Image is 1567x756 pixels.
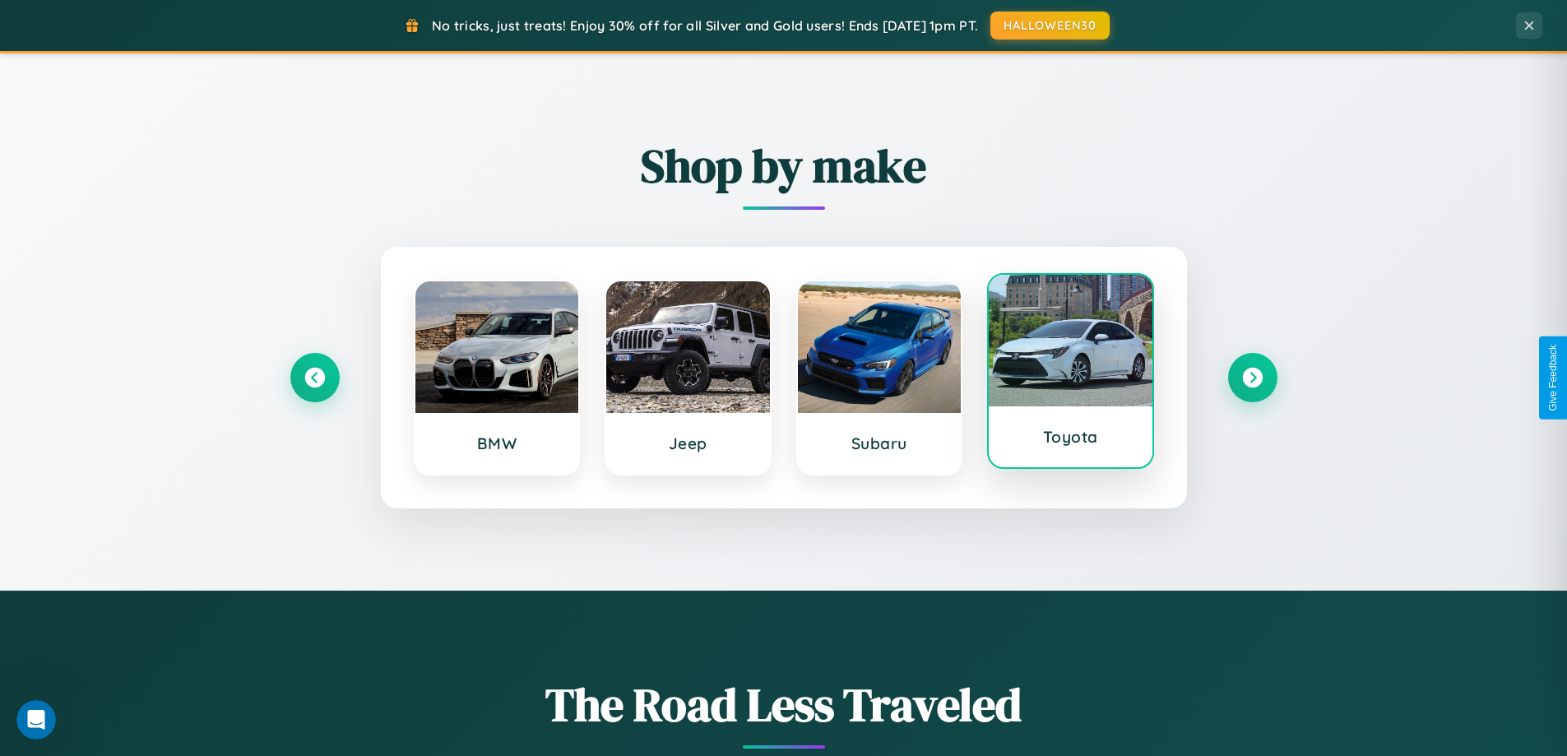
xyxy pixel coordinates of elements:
button: HALLOWEEN30 [990,12,1110,39]
h3: Jeep [623,434,753,453]
span: No tricks, just treats! Enjoy 30% off for all Silver and Gold users! Ends [DATE] 1pm PT. [432,17,978,34]
iframe: Intercom live chat [16,700,56,740]
h2: Shop by make [290,134,1277,197]
div: Give Feedback [1547,345,1559,411]
h3: Toyota [1005,427,1136,447]
h1: The Road Less Traveled [290,673,1277,736]
h3: BMW [432,434,563,453]
h3: Subaru [814,434,945,453]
